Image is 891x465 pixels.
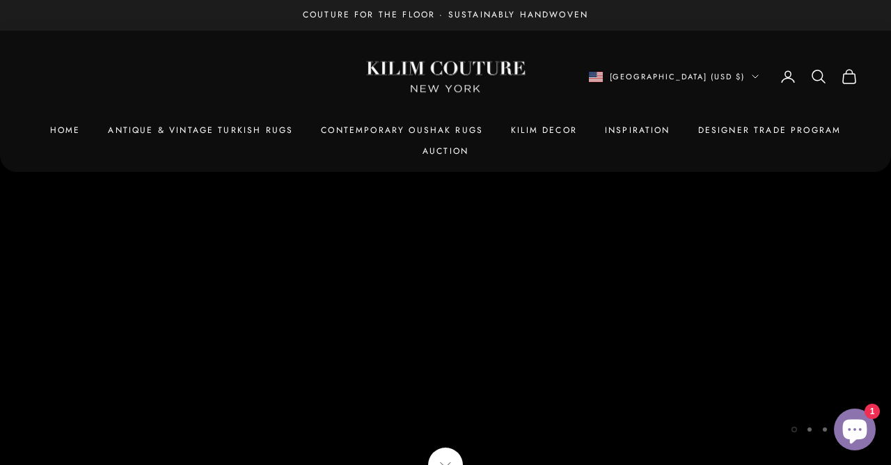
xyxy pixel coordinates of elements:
a: Contemporary Oushak Rugs [321,123,483,137]
nav: Primary navigation [33,123,858,159]
span: [GEOGRAPHIC_DATA] (USD $) [610,70,746,83]
button: Change country or currency [589,70,759,83]
a: Antique & Vintage Turkish Rugs [108,123,293,137]
inbox-online-store-chat: Shopify online store chat [830,409,880,454]
a: Home [50,123,81,137]
summary: Kilim Decor [511,123,577,137]
img: United States [589,72,603,82]
a: Auction [423,144,468,158]
a: Inspiration [605,123,670,137]
p: Couture for the Floor · Sustainably Handwoven [303,8,588,22]
a: Designer Trade Program [698,123,842,137]
nav: Secondary navigation [589,68,858,85]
